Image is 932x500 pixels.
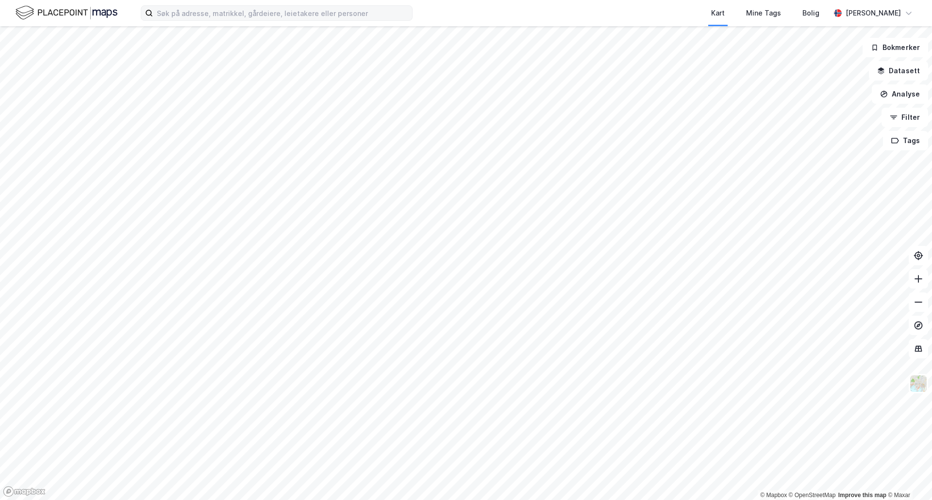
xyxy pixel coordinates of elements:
div: Bolig [802,7,819,19]
div: [PERSON_NAME] [846,7,901,19]
iframe: Chat Widget [883,453,932,500]
div: Kart [711,7,725,19]
input: Søk på adresse, matrikkel, gårdeiere, leietakere eller personer [153,6,412,20]
img: logo.f888ab2527a4732fd821a326f86c7f29.svg [16,4,117,21]
div: Mine Tags [746,7,781,19]
div: Kontrollprogram for chat [883,453,932,500]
